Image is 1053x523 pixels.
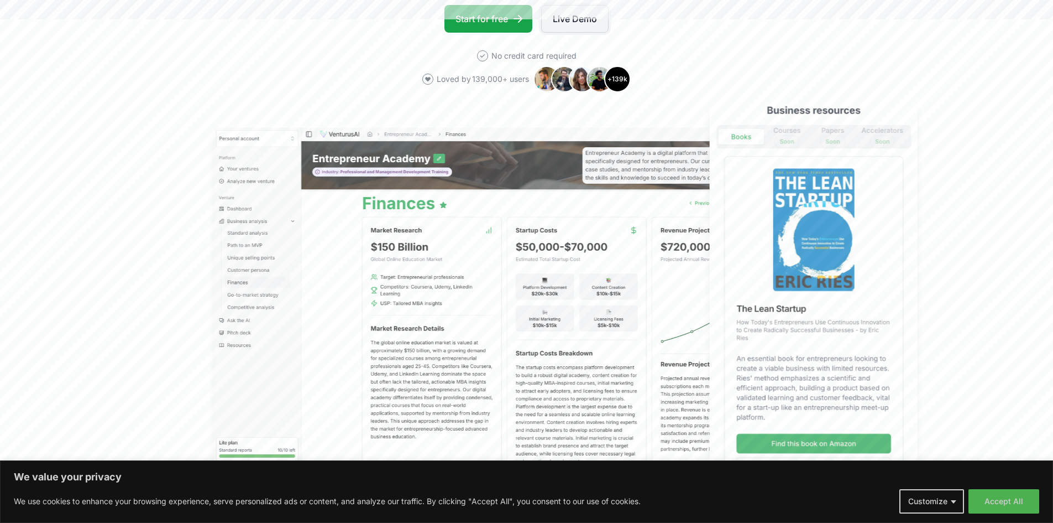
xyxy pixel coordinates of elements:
[551,66,578,92] img: Avatar 2
[586,66,613,92] img: Avatar 4
[14,470,1039,484] p: We value your privacy
[968,489,1039,514] button: Accept All
[14,495,641,508] p: We use cookies to enhance your browsing experience, serve personalized ads or content, and analyz...
[899,489,964,514] button: Customize
[569,66,595,92] img: Avatar 3
[533,66,560,92] img: Avatar 1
